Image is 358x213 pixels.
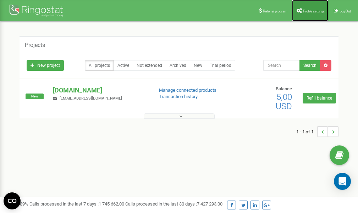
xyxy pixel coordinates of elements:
[159,87,216,93] a: Manage connected products
[133,60,166,71] a: Not extended
[29,201,124,207] span: Calls processed in the last 7 days :
[60,96,122,101] span: [EMAIL_ADDRESS][DOMAIN_NAME]
[27,60,64,71] a: New project
[299,60,320,71] button: Search
[159,94,198,99] a: Transaction history
[263,60,300,71] input: Search
[276,86,292,91] span: Balance
[197,201,222,207] u: 7 427 293,00
[26,94,44,99] span: New
[206,60,235,71] a: Trial period
[4,192,21,209] button: Open CMP widget
[340,9,351,13] span: Log Out
[114,60,133,71] a: Active
[53,86,147,95] p: [DOMAIN_NAME]
[85,60,114,71] a: All projects
[166,60,190,71] a: Archived
[296,126,317,137] span: 1 - 1 of 1
[99,201,124,207] u: 1 745 662,00
[303,9,325,13] span: Profile settings
[303,93,336,103] a: Refill balance
[125,201,222,207] span: Calls processed in the last 30 days :
[276,92,292,111] span: 5,00 USD
[263,9,287,13] span: Referral program
[25,42,45,48] h5: Projects
[296,119,338,144] nav: ...
[190,60,206,71] a: New
[334,173,351,190] div: Open Intercom Messenger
